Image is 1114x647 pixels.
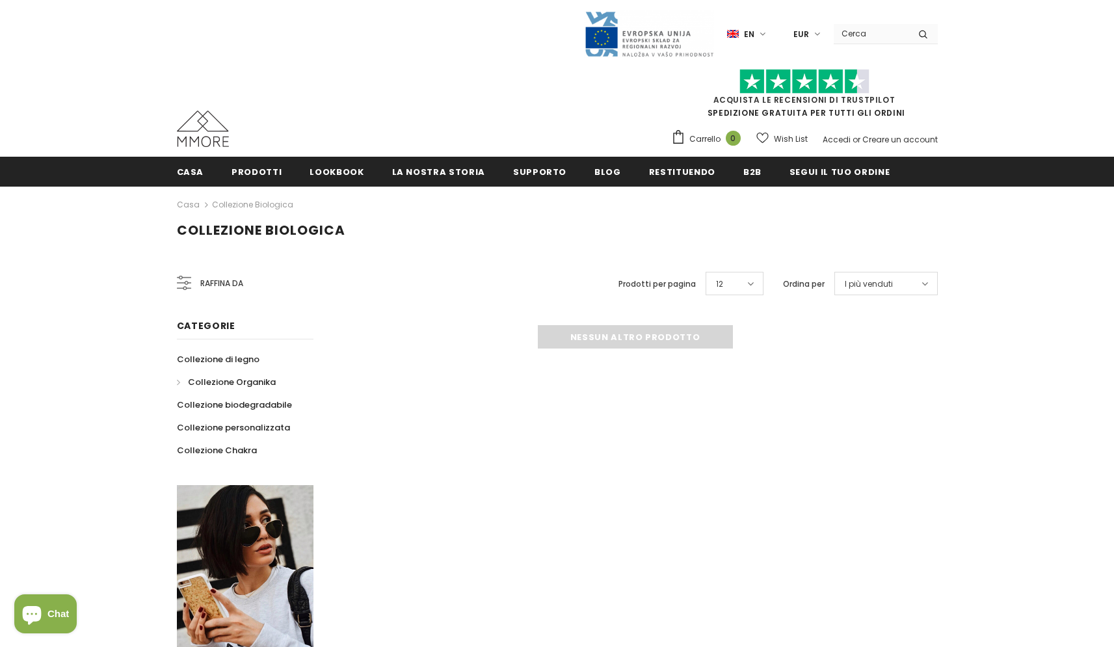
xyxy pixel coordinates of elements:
a: Segui il tuo ordine [789,157,890,186]
a: Casa [177,197,200,213]
span: Collezione biologica [177,221,345,239]
a: Collezione Organika [177,371,276,393]
a: Prodotti [232,157,282,186]
a: La nostra storia [392,157,485,186]
input: Search Site [834,24,908,43]
a: Collezione di legno [177,348,259,371]
span: Categorie [177,319,235,332]
a: Blog [594,157,621,186]
span: 0 [726,131,741,146]
span: Prodotti [232,166,282,178]
span: Collezione di legno [177,353,259,365]
a: Restituendo [649,157,715,186]
a: Collezione Chakra [177,439,257,462]
span: supporto [513,166,566,178]
a: Wish List [756,127,808,150]
span: Raffina da [200,276,243,291]
span: Collezione Chakra [177,444,257,456]
span: or [853,134,860,145]
span: Restituendo [649,166,715,178]
span: Wish List [774,133,808,146]
span: en [744,28,754,41]
a: Collezione biodegradabile [177,393,292,416]
span: SPEDIZIONE GRATUITA PER TUTTI GLI ORDINI [671,75,938,118]
span: EUR [793,28,809,41]
span: I più venduti [845,278,893,291]
span: Carrello [689,133,721,146]
span: Collezione biodegradabile [177,399,292,411]
span: Casa [177,166,204,178]
inbox-online-store-chat: Shopify online store chat [10,594,81,637]
a: Collezione biologica [212,199,293,210]
a: Javni Razpis [584,28,714,39]
a: Lookbook [310,157,364,186]
span: Segui il tuo ordine [789,166,890,178]
label: Ordina per [783,278,825,291]
img: i-lang-1.png [727,29,739,40]
a: Acquista le recensioni di TrustPilot [713,94,895,105]
span: 12 [716,278,723,291]
a: B2B [743,157,762,186]
a: supporto [513,157,566,186]
a: Creare un account [862,134,938,145]
img: Casi MMORE [177,111,229,147]
span: B2B [743,166,762,178]
span: Lookbook [310,166,364,178]
span: Collezione Organika [188,376,276,388]
img: Javni Razpis [584,10,714,58]
img: Fidati di Pilot Stars [739,69,869,94]
span: Blog [594,166,621,178]
a: Accedi [823,134,851,145]
a: Collezione personalizzata [177,416,290,439]
a: Casa [177,157,204,186]
a: Carrello 0 [671,129,747,149]
label: Prodotti per pagina [618,278,696,291]
span: La nostra storia [392,166,485,178]
span: Collezione personalizzata [177,421,290,434]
